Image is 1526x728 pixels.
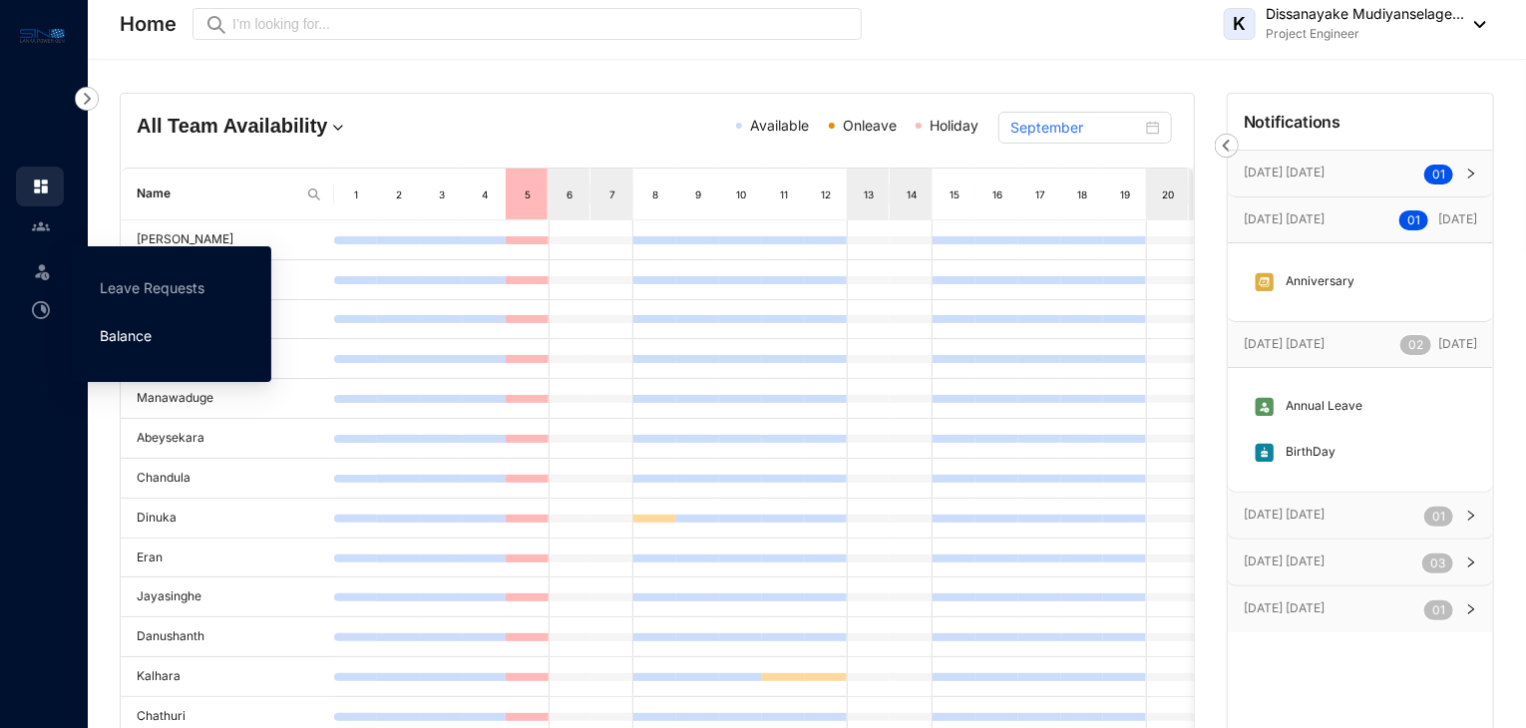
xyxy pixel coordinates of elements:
[232,13,850,35] input: I’m looking for...
[121,577,334,617] td: Jayasinghe
[1254,271,1276,293] img: anniversary.d4fa1ee0abd6497b2d89d817e415bd57.svg
[1244,598,1424,618] p: [DATE] [DATE]
[1234,15,1247,33] span: K
[137,112,483,140] h4: All Team Availability
[1244,505,1424,525] p: [DATE] [DATE]
[1228,322,1493,367] div: [DATE] [DATE]02[DATE]
[121,459,334,499] td: Chandula
[1465,510,1477,522] span: right
[861,184,877,204] div: 13
[121,499,334,539] td: Dinuka
[690,184,707,204] div: 9
[1399,210,1428,230] sup: 01
[1440,509,1445,524] span: 1
[306,186,322,202] img: search.8ce656024d3affaeffe32e5b30621cb7.svg
[121,657,334,697] td: Kalhara
[20,24,65,47] img: logo
[1228,540,1493,585] div: [DATE] [DATE]03
[519,184,536,204] div: 5
[604,184,621,204] div: 7
[121,539,334,578] td: Eran
[1416,337,1423,352] span: 2
[100,279,204,296] a: Leave Requests
[989,184,1006,204] div: 16
[434,184,451,204] div: 3
[1074,184,1091,204] div: 18
[1276,271,1354,293] p: Anniversary
[750,117,809,134] span: Available
[1424,507,1453,527] sup: 01
[818,184,835,204] div: 12
[16,167,64,206] li: Home
[100,327,152,344] a: Balance
[1244,110,1341,134] p: Notifications
[733,184,750,204] div: 10
[32,261,52,281] img: leave-unselected.2934df6273408c3f84d9.svg
[328,118,348,138] img: dropdown.780994ddfa97fca24b89f58b1de131fa.svg
[1117,184,1134,204] div: 19
[1228,151,1493,196] div: [DATE] [DATE]01
[16,290,64,330] li: Time Attendance
[1432,602,1440,617] span: 0
[1399,209,1477,230] p: [DATE]
[137,184,298,203] span: Name
[1244,163,1424,182] p: [DATE] [DATE]
[1244,334,1400,354] p: [DATE] [DATE]
[32,301,50,319] img: time-attendance-unselected.8aad090b53826881fffb.svg
[1422,553,1453,573] sup: 03
[1424,165,1453,184] sup: 01
[1465,168,1477,180] span: right
[1424,600,1453,620] sup: 01
[16,206,64,246] li: Contacts
[1440,167,1445,182] span: 1
[1010,117,1141,139] input: Select month
[562,184,577,204] div: 6
[1408,337,1416,352] span: 0
[1160,184,1176,204] div: 20
[348,184,365,204] div: 1
[776,184,793,204] div: 11
[1276,396,1362,418] p: Annual Leave
[1254,396,1276,418] img: leave.374b2f88bfaf12c8fe9851573f569098.svg
[1464,21,1486,28] img: dropdown-black.8e83cc76930a90b1a4fdb6d089b7bf3a.svg
[1032,184,1049,204] div: 17
[1430,555,1438,570] span: 0
[647,184,664,204] div: 8
[1276,442,1335,464] p: BirthDay
[1400,335,1431,355] sup: 02
[75,87,99,111] img: nav-icon-right.af6afadce00d159da59955279c43614e.svg
[1400,334,1477,355] p: [DATE]
[1440,602,1445,617] span: 1
[1244,551,1422,571] p: [DATE] [DATE]
[1228,493,1493,539] div: [DATE] [DATE]01
[1266,24,1464,44] p: Project Engineer
[1228,197,1493,242] div: [DATE] [DATE]01 [DATE]
[1438,555,1445,570] span: 3
[1415,212,1420,227] span: 1
[1432,167,1440,182] span: 0
[1254,442,1276,464] img: birthday.63217d55a54455b51415ef6ca9a78895.svg
[1228,586,1493,632] div: [DATE] [DATE]01
[477,184,494,204] div: 4
[1244,209,1399,229] p: [DATE] [DATE]
[121,220,334,260] td: [PERSON_NAME]
[1432,509,1440,524] span: 0
[947,184,963,204] div: 15
[121,617,334,657] td: Danushanth
[1465,603,1477,615] span: right
[32,178,50,195] img: home.c6720e0a13eba0172344.svg
[391,184,408,204] div: 2
[120,10,177,38] p: Home
[843,117,897,134] span: Onleave
[121,419,334,459] td: Abeysekara
[1465,556,1477,568] span: right
[904,184,921,204] div: 14
[1266,4,1464,24] p: Dissanayake Mudiyanselage...
[32,217,50,235] img: people-unselected.118708e94b43a90eceab.svg
[1407,212,1415,227] span: 0
[930,117,978,134] span: Holiday
[1215,134,1239,158] img: nav-icon-left.19a07721e4dec06a274f6d07517f07b7.svg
